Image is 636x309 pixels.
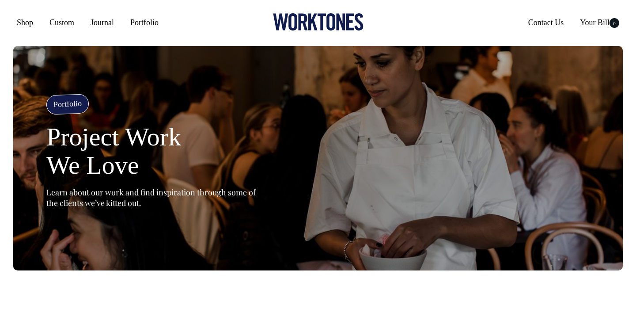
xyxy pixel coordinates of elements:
[609,18,619,28] span: 0
[127,15,162,31] a: Portfolio
[46,123,267,179] h1: Project Work We Love
[87,15,117,31] a: Journal
[46,94,89,115] h4: Portfolio
[46,15,78,31] a: Custom
[46,187,267,208] p: Learn about our work and find inspiration through some of the clients we’ve kitted out.
[525,15,568,31] a: Contact Us
[13,15,37,31] a: Shop
[576,15,623,31] a: Your Bill0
